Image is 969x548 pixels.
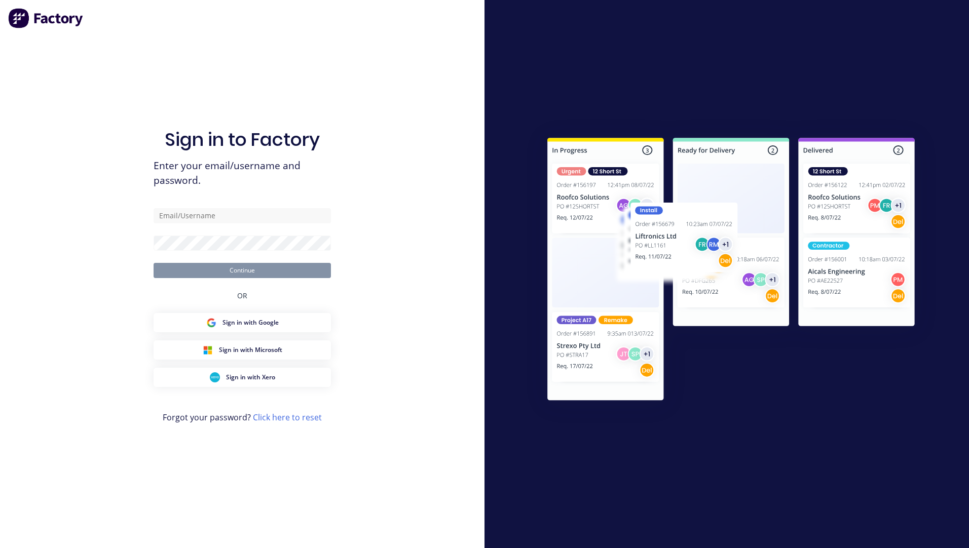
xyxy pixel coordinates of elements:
span: Sign in with Xero [226,373,275,382]
a: Click here to reset [253,412,322,423]
img: Xero Sign in [210,372,220,382]
button: Google Sign inSign in with Google [154,313,331,332]
img: Google Sign in [206,318,216,328]
span: Sign in with Google [222,318,279,327]
img: Factory [8,8,84,28]
div: OR [237,278,247,313]
img: Sign in [525,118,937,424]
button: Xero Sign inSign in with Xero [154,368,331,387]
input: Email/Username [154,208,331,223]
h1: Sign in to Factory [165,129,320,150]
button: Continue [154,263,331,278]
button: Microsoft Sign inSign in with Microsoft [154,340,331,360]
img: Microsoft Sign in [203,345,213,355]
span: Sign in with Microsoft [219,345,282,355]
span: Enter your email/username and password. [154,159,331,188]
span: Forgot your password? [163,411,322,423]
